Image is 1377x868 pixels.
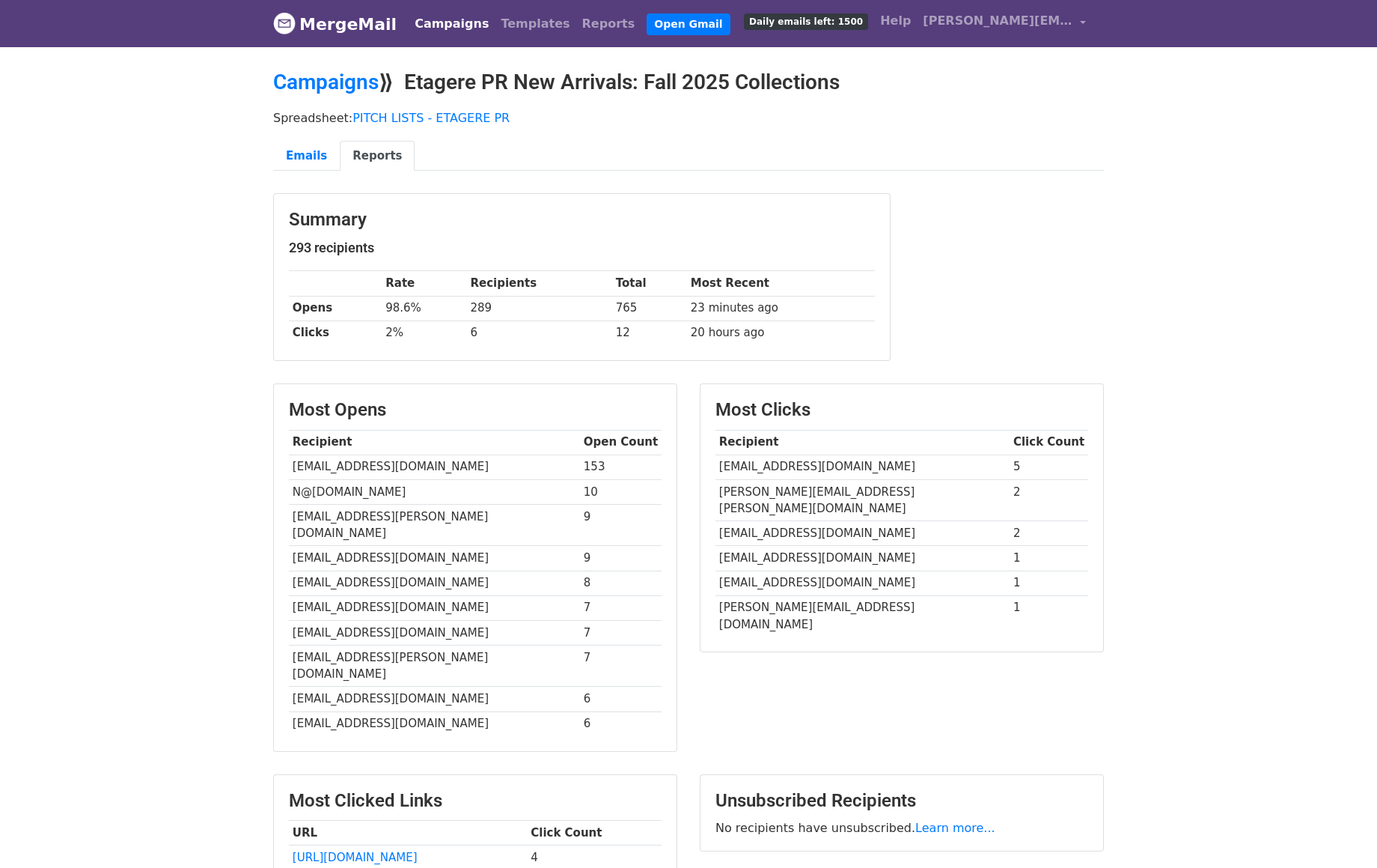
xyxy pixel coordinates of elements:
[715,820,1088,836] p: No recipients have unsubscribed.
[382,296,466,321] td: 98.6%
[289,504,580,546] td: [EMAIL_ADDRESS][PERSON_NAME][DOMAIN_NAME]
[289,821,527,846] th: URL
[289,430,580,455] th: Recipient
[527,821,662,846] th: Click Count
[580,430,662,455] th: Open Count
[289,296,382,321] th: Opens
[289,209,875,231] h3: Summary
[715,399,1088,421] h3: Most Clicks
[352,111,510,125] a: PITCH LISTS - ETAGERE PR
[612,321,687,345] td: 12
[467,321,612,345] td: 6
[580,687,662,711] td: 6
[874,6,917,36] a: Help
[273,70,1104,95] h2: ⟫ Etagere PR New Arrivals: Fall 2025 Collections
[289,399,662,421] h3: Most Opens
[289,711,580,736] td: [EMAIL_ADDRESS][DOMAIN_NAME]
[917,6,1092,41] a: [PERSON_NAME][EMAIL_ADDRESS][DOMAIN_NAME]
[715,479,1010,521] td: [PERSON_NAME][EMAIL_ADDRESS][PERSON_NAME][DOMAIN_NAME]
[580,645,662,687] td: 7
[273,141,340,172] a: Emails
[715,571,1010,595] td: [EMAIL_ADDRESS][DOMAIN_NAME]
[576,9,641,39] a: Reports
[580,455,662,479] td: 153
[580,711,662,736] td: 6
[1010,430,1088,455] th: Click Count
[409,9,495,39] a: Campaigns
[580,595,662,620] td: 7
[293,851,418,864] a: [URL][DOMAIN_NAME]
[923,12,1072,30] span: [PERSON_NAME][EMAIL_ADDRESS][DOMAIN_NAME]
[738,6,874,36] a: Daily emails left: 1500
[1010,521,1088,546] td: 2
[687,321,875,345] td: 20 hours ago
[289,321,382,345] th: Clicks
[495,9,575,39] a: Templates
[382,321,466,345] td: 2%
[289,595,580,620] td: [EMAIL_ADDRESS][DOMAIN_NAME]
[340,141,415,172] a: Reports
[647,13,730,35] a: Open Gmail
[289,571,580,595] td: [EMAIL_ADDRESS][DOMAIN_NAME]
[580,546,662,571] td: 9
[467,271,612,296] th: Recipients
[1010,479,1088,521] td: 2
[1010,571,1088,595] td: 1
[612,271,687,296] th: Total
[289,546,580,571] td: [EMAIL_ADDRESS][DOMAIN_NAME]
[744,13,868,30] span: Daily emails left: 1500
[289,790,662,812] h3: Most Clicked Links
[273,8,397,40] a: MergeMail
[715,430,1010,455] th: Recipient
[612,296,687,321] td: 765
[289,687,580,711] td: [EMAIL_ADDRESS][DOMAIN_NAME]
[580,479,662,504] td: 10
[687,296,875,321] td: 23 minutes ago
[1010,546,1088,571] td: 1
[273,12,296,34] img: MergeMail logo
[715,595,1010,637] td: [PERSON_NAME][EMAIL_ADDRESS][DOMAIN_NAME]
[289,455,580,479] td: [EMAIL_ADDRESS][DOMAIN_NAME]
[289,620,580,645] td: [EMAIL_ADDRESS][DOMAIN_NAME]
[580,620,662,645] td: 7
[715,546,1010,571] td: [EMAIL_ADDRESS][DOMAIN_NAME]
[289,240,875,256] h5: 293 recipients
[715,790,1088,812] h3: Unsubscribed Recipients
[1010,595,1088,637] td: 1
[715,455,1010,479] td: [EMAIL_ADDRESS][DOMAIN_NAME]
[289,645,580,687] td: [EMAIL_ADDRESS][PERSON_NAME][DOMAIN_NAME]
[273,70,379,94] a: Campaigns
[915,821,995,835] a: Learn more...
[1010,455,1088,479] td: 5
[289,479,580,504] td: N@[DOMAIN_NAME]
[273,110,1104,126] p: Spreadsheet:
[467,296,612,321] td: 289
[687,271,875,296] th: Most Recent
[382,271,466,296] th: Rate
[580,571,662,595] td: 8
[580,504,662,546] td: 9
[715,521,1010,546] td: [EMAIL_ADDRESS][DOMAIN_NAME]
